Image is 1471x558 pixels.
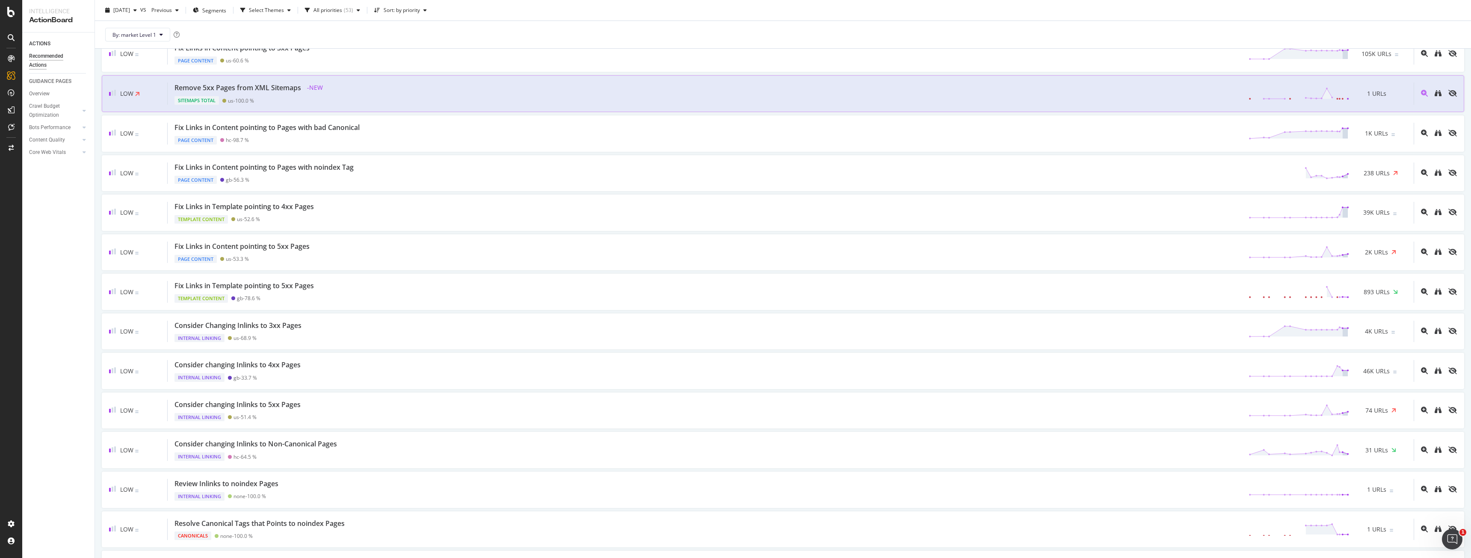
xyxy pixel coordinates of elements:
div: Fix Links in Content pointing to Pages with bad Canonical [174,123,360,133]
div: binoculars [1435,288,1441,295]
div: ActionBoard [29,15,88,25]
button: Sort: by priority [371,3,430,17]
div: binoculars [1435,50,1441,57]
img: Equal [135,213,139,215]
div: Consider changing Inlinks to Non-Canonical Pages [174,439,337,449]
a: binoculars [1435,367,1441,375]
button: [DATE] [102,3,140,17]
a: binoculars [1435,169,1441,177]
img: Equal [135,490,139,492]
div: Remove 5xx Pages from XML Sitemaps [174,83,301,93]
span: Low [120,485,133,493]
img: Equal [135,292,139,294]
div: Page Content [174,176,217,184]
div: Internal Linking [174,413,224,422]
div: magnifying-glass-plus [1421,288,1428,295]
div: Template Content [174,215,228,224]
div: us - 53.3 % [226,256,249,262]
div: us - 51.4 % [233,414,257,420]
span: Low [120,525,133,533]
div: eye-slash [1448,367,1457,374]
div: binoculars [1435,248,1441,255]
a: Recommended Actions [29,52,89,70]
span: 31 URLs [1365,446,1388,455]
span: 238 URLs [1364,169,1390,177]
div: magnifying-glass-plus [1421,90,1428,97]
img: Equal [135,331,139,334]
a: Content Quality [29,136,80,145]
div: Review Inlinks to noindex Pages [174,479,278,489]
span: 2025 Oct. 2nd [113,6,130,14]
span: 1 URLs [1367,89,1386,98]
div: eye-slash [1448,486,1457,493]
img: Equal [135,371,139,373]
img: Equal [1393,371,1397,373]
div: GUIDANCE PAGES [29,77,71,86]
a: binoculars [1435,327,1441,335]
div: binoculars [1435,209,1441,216]
a: binoculars [1435,89,1441,97]
div: us - 100.0 % [228,97,254,104]
a: binoculars [1435,208,1441,216]
a: binoculars [1435,406,1441,414]
span: Low [120,288,133,296]
img: Equal [135,173,139,175]
button: Segments [189,3,230,17]
div: binoculars [1435,130,1441,136]
img: Equal [1391,133,1395,136]
span: Low [120,208,133,216]
div: Fix Links in Content pointing to Pages with noindex Tag [174,162,354,172]
div: magnifying-glass-plus [1421,50,1428,57]
a: Bots Performance [29,123,80,132]
div: binoculars [1435,328,1441,334]
span: 1K URLs [1365,129,1388,138]
span: Low [120,327,133,335]
div: Overview [29,89,50,98]
span: 105K URLs [1362,50,1391,58]
a: GUIDANCE PAGES [29,77,89,86]
span: 2K URLs [1365,248,1388,257]
div: magnifying-glass-plus [1421,367,1428,374]
span: Low [120,50,133,58]
div: Fix Links in Template pointing to 5xx Pages [174,281,314,291]
img: Equal [135,529,139,531]
a: binoculars [1435,129,1441,137]
div: binoculars [1435,90,1441,97]
div: none - 100.0 % [233,493,266,499]
div: hc - 98.7 % [226,137,249,143]
div: eye-slash [1448,90,1457,97]
span: - NEW [304,83,325,93]
span: 1 URLs [1367,525,1386,534]
div: magnifying-glass-plus [1421,130,1428,136]
div: Sitemaps Total [174,96,219,105]
div: eye-slash [1448,446,1457,453]
div: ( 53 ) [344,8,353,13]
img: Equal [1395,53,1398,56]
a: Overview [29,89,89,98]
div: us - 68.9 % [233,335,257,341]
div: Template Content [174,294,228,303]
div: Consider changing Inlinks to 4xx Pages [174,360,301,370]
div: Select Themes [249,8,284,13]
img: Equal [1391,331,1395,334]
span: 39K URLs [1363,208,1390,217]
div: gb - 78.6 % [237,295,260,301]
div: eye-slash [1448,130,1457,136]
a: binoculars [1435,525,1441,533]
div: magnifying-glass-plus [1421,526,1428,532]
button: All priorities(53) [301,3,363,17]
div: eye-slash [1448,248,1457,255]
div: Internal Linking [174,334,224,342]
div: Resolve Canonical Tags that Points to noindex Pages [174,519,345,528]
div: binoculars [1435,486,1441,493]
div: Core Web Vitals [29,148,66,157]
div: us - 60.6 % [226,57,249,64]
button: Previous [148,3,182,17]
span: 1 URLs [1367,485,1386,494]
div: Page Content [174,136,217,145]
div: Internal Linking [174,373,224,382]
div: hc - 64.5 % [233,454,257,460]
a: binoculars [1435,248,1441,256]
div: ACTIONS [29,39,50,48]
img: Equal [1390,529,1393,531]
